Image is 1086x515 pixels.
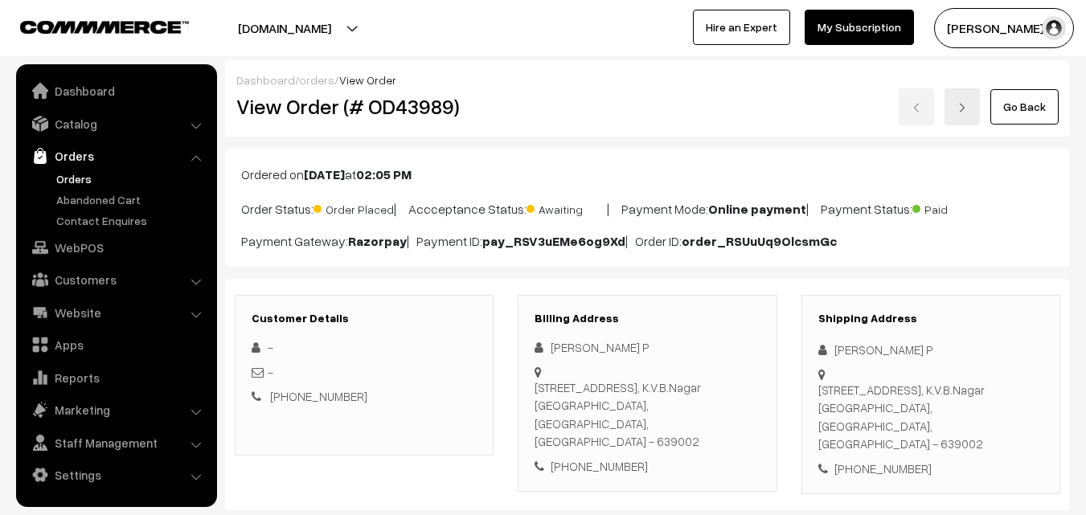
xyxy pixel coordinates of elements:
span: Order Placed [314,197,394,218]
span: Paid [912,197,993,218]
h3: Customer Details [252,312,477,325]
a: orders [299,73,334,87]
a: Dashboard [20,76,211,105]
div: [PERSON_NAME] P [535,338,760,357]
a: [PHONE_NUMBER] [270,389,367,403]
div: - [252,363,477,382]
a: Orders [20,141,211,170]
a: Hire an Expert [693,10,790,45]
b: Razorpay [348,233,407,249]
a: Reports [20,363,211,392]
a: Marketing [20,395,211,424]
a: Customers [20,265,211,294]
a: Abandoned Cart [52,191,211,208]
img: COMMMERCE [20,21,189,33]
div: [PHONE_NUMBER] [818,460,1043,478]
div: [STREET_ADDRESS], K.V.B.Nagar [GEOGRAPHIC_DATA], [GEOGRAPHIC_DATA], [GEOGRAPHIC_DATA] - 639002 [535,378,760,451]
a: COMMMERCE [20,16,161,35]
b: order_RSUuUq9OlcsmGc [682,233,837,249]
a: My Subscription [805,10,914,45]
a: Catalog [20,109,211,138]
button: [PERSON_NAME] s… [934,8,1074,48]
div: / / [236,72,1059,88]
a: Orders [52,170,211,187]
div: [STREET_ADDRESS], K.V.B.Nagar [GEOGRAPHIC_DATA], [GEOGRAPHIC_DATA], [GEOGRAPHIC_DATA] - 639002 [818,381,1043,453]
b: pay_RSV3uEMe6og9Xd [482,233,625,249]
a: WebPOS [20,233,211,262]
h3: Billing Address [535,312,760,325]
h2: View Order (# OD43989) [236,94,494,119]
b: [DATE] [304,166,345,182]
p: Payment Gateway: | Payment ID: | Order ID: [241,231,1054,251]
h3: Shipping Address [818,312,1043,325]
a: Website [20,298,211,327]
a: Go Back [990,89,1059,125]
div: [PHONE_NUMBER] [535,457,760,476]
p: Order Status: | Accceptance Status: | Payment Mode: | Payment Status: [241,197,1054,219]
b: Online payment [708,201,806,217]
a: Apps [20,330,211,359]
p: Ordered on at [241,165,1054,184]
span: Awaiting [527,197,607,218]
span: View Order [339,73,396,87]
a: Dashboard [236,73,295,87]
img: right-arrow.png [957,103,967,112]
button: [DOMAIN_NAME] [182,8,387,48]
a: Contact Enquires [52,212,211,229]
a: Staff Management [20,428,211,457]
b: 02:05 PM [356,166,412,182]
div: [PERSON_NAME] P [818,341,1043,359]
img: user [1042,16,1066,40]
div: - [252,338,477,357]
a: Settings [20,460,211,489]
